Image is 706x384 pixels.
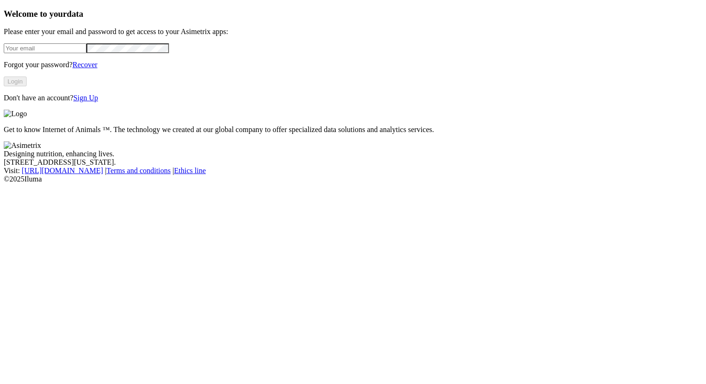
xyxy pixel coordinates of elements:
span: data [67,9,83,19]
div: © 2025 Iluma [4,175,702,183]
div: Visit : | | [4,167,702,175]
p: Don't have an account? [4,94,702,102]
div: [STREET_ADDRESS][US_STATE]. [4,158,702,167]
a: Sign Up [73,94,98,102]
a: [URL][DOMAIN_NAME] [22,167,103,175]
p: Get to know Internet of Animals ™. The technology we created at our global company to offer speci... [4,126,702,134]
input: Your email [4,43,86,53]
p: Please enter your email and password to get access to your Asimetrix apps: [4,28,702,36]
a: Terms and conditions [106,167,171,175]
button: Login [4,77,27,86]
h3: Welcome to your [4,9,702,19]
img: Logo [4,110,27,118]
a: Recover [72,61,97,69]
div: Designing nutrition, enhancing lives. [4,150,702,158]
img: Asimetrix [4,141,41,150]
p: Forgot your password? [4,61,702,69]
a: Ethics line [174,167,206,175]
